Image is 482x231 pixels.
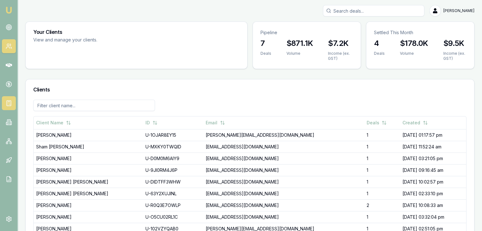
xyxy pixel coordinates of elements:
div: Volume [286,51,313,56]
td: 2 [364,199,400,211]
td: U-9JI0RM4J6P [143,164,203,176]
h3: $7.2K [328,38,353,48]
input: Search deals [323,5,424,16]
td: [EMAIL_ADDRESS][DOMAIN_NAME] [203,153,364,164]
td: [DATE] 10:08:33 am [400,199,466,211]
td: [PERSON_NAME] [34,129,143,141]
td: [PERSON_NAME][EMAIL_ADDRESS][DOMAIN_NAME] [203,129,364,141]
td: [PERSON_NAME] [34,199,143,211]
td: U-DIDTFF3WHW [143,176,203,188]
td: U-63Y2XUJINL [143,188,203,199]
td: [EMAIL_ADDRESS][DOMAIN_NAME] [203,199,364,211]
td: 1 [364,176,400,188]
p: Pipeline [260,29,353,36]
p: Settled This Month [374,29,466,36]
button: Client Name [36,117,71,128]
h3: Clients [33,87,466,92]
p: View and manage your clients. [33,36,196,44]
td: [DATE] 10:02:57 pm [400,176,466,188]
td: 1 [364,164,400,176]
button: Created [402,117,428,128]
td: [DATE] 03:32:04 pm [400,211,466,223]
td: U-MXKY0TWQID [143,141,203,153]
div: Volume [400,51,428,56]
td: [PERSON_NAME] [34,211,143,223]
td: [DATE] 09:16:45 am [400,164,466,176]
div: Deals [260,51,271,56]
h3: $9.5K [443,38,466,48]
button: Deals [366,117,387,128]
td: [EMAIL_ADDRESS][DOMAIN_NAME] [203,211,364,223]
td: [EMAIL_ADDRESS][DOMAIN_NAME] [203,188,364,199]
td: [DATE] 11:52:24 am [400,141,466,153]
td: U-D0M0M6AIY9 [143,153,203,164]
td: [PERSON_NAME] [PERSON_NAME] [34,188,143,199]
td: [PERSON_NAME] [34,164,143,176]
h3: 4 [374,38,385,48]
td: 1 [364,211,400,223]
td: [PERSON_NAME] [PERSON_NAME] [34,176,143,188]
td: U-O5CU02RL1C [143,211,203,223]
input: Filter client name... [33,100,155,111]
div: Income (ex. GST) [443,51,466,61]
div: Income (ex. GST) [328,51,353,61]
h3: $871.1K [286,38,313,48]
td: [DATE] 03:21:05 pm [400,153,466,164]
h3: $178.0K [400,38,428,48]
h3: 7 [260,38,271,48]
td: [EMAIL_ADDRESS][DOMAIN_NAME] [203,141,364,153]
td: [DATE] 02:33:10 pm [400,188,466,199]
button: ID [145,117,157,128]
img: emu-icon-u.png [5,6,13,14]
td: U-R0Q3E7OWLP [143,199,203,211]
td: U-1OJAR8EY15 [143,129,203,141]
td: 1 [364,141,400,153]
td: Sham [PERSON_NAME] [34,141,143,153]
span: [PERSON_NAME] [443,8,474,13]
td: [EMAIL_ADDRESS][DOMAIN_NAME] [203,164,364,176]
h3: Your Clients [33,29,240,34]
td: [DATE] 01:17:57 pm [400,129,466,141]
td: 1 [364,188,400,199]
button: Email [206,117,225,128]
td: [PERSON_NAME] [34,153,143,164]
td: [EMAIL_ADDRESS][DOMAIN_NAME] [203,176,364,188]
div: Deals [374,51,385,56]
td: 1 [364,129,400,141]
td: 1 [364,153,400,164]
